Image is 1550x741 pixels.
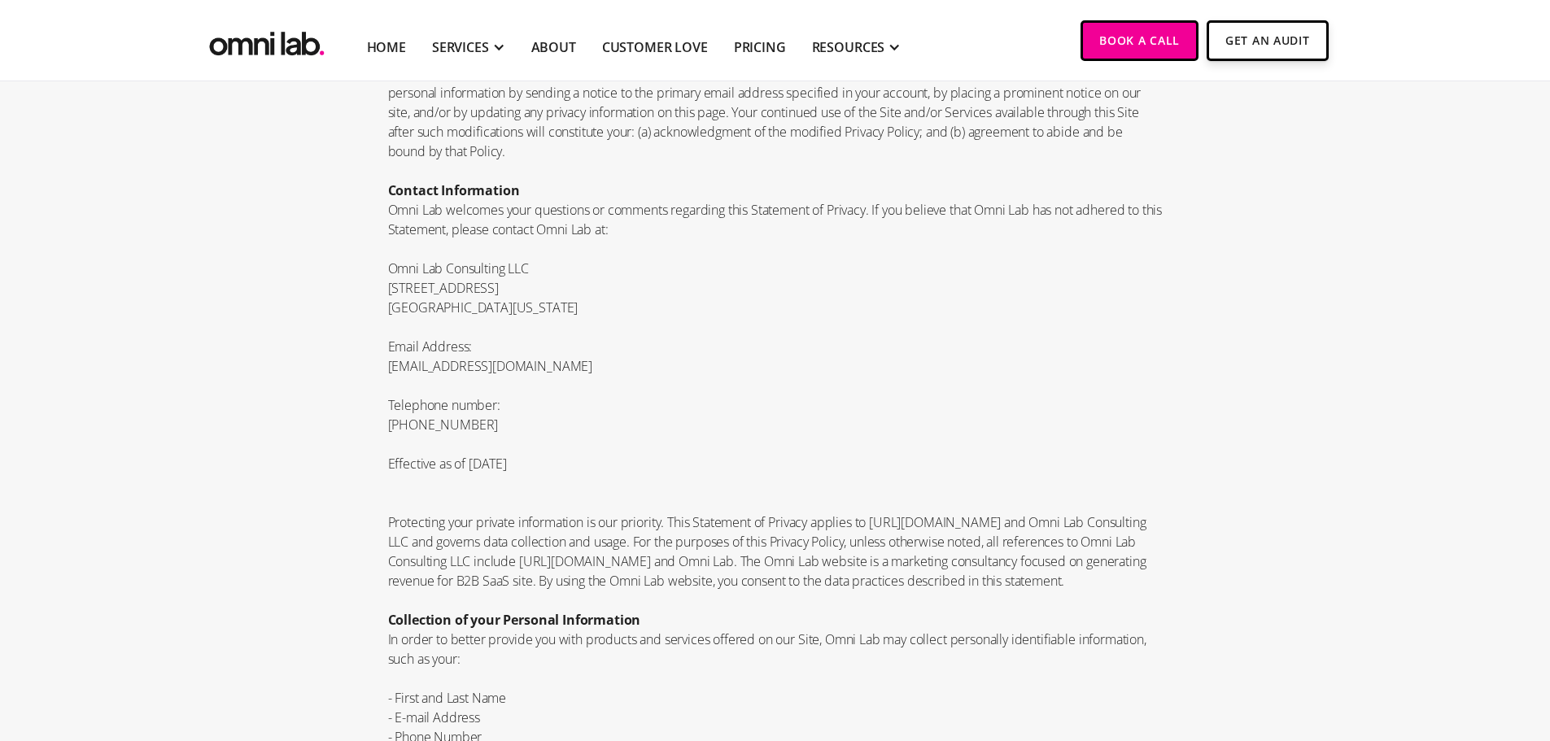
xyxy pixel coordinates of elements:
a: Pricing [734,37,786,57]
p: Telephone number: [388,395,1163,415]
a: Book a Call [1081,20,1199,61]
p: [GEOGRAPHIC_DATA][US_STATE] [388,298,1163,317]
p: - First and Last Name [388,688,1163,708]
p: Omni Lab Consulting LLC [388,259,1163,278]
strong: Contact Information [388,181,520,199]
img: Omni Lab: B2B SaaS Demand Generation Agency [206,20,328,60]
div: RESOURCES [812,37,885,57]
a: About [531,37,576,57]
div: SERVICES [432,37,489,57]
p: Omni Lab reserves the right to change this Privacy Policy from time to time. We will notify you a... [388,63,1163,161]
p: Omni Lab welcomes your questions or comments regarding this Statement of Privacy. If you believe ... [388,200,1163,239]
a: Get An Audit [1207,20,1328,61]
p: In order to better provide you with products and services offered on our Site, Omni Lab may colle... [388,630,1163,669]
p: Effective as of [DATE] [388,454,1163,473]
p: [EMAIL_ADDRESS][DOMAIN_NAME] [388,356,1163,376]
p: - E-mail Address [388,708,1163,727]
p: [STREET_ADDRESS] [388,278,1163,298]
p: [PHONE_NUMBER] [388,415,1163,434]
a: home [206,20,328,60]
p: Protecting your private information is our priority. This Statement of Privacy applies to [URL][D... [388,512,1163,591]
p: ‍ [388,493,1163,512]
a: Customer Love [602,37,708,57]
p: Email Address: [388,337,1163,356]
strong: Collection of your Personal Information [388,611,641,629]
a: Home [367,37,406,57]
iframe: Chat Widget [1257,552,1550,741]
